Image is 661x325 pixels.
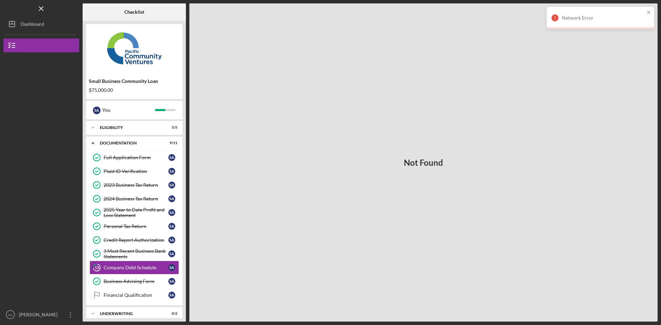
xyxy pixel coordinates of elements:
div: S A [168,154,175,161]
div: $75,000.00 [89,87,180,93]
div: S A [93,107,101,114]
div: Documentation [100,141,160,145]
a: Business Advising FormSA [90,274,179,288]
tspan: 13 [95,266,99,270]
div: S A [168,292,175,299]
div: S A [168,264,175,271]
div: Dashboard [21,17,44,33]
div: S A [168,237,175,243]
div: Full Application Form [104,155,168,160]
button: close [647,10,651,16]
button: SA[PERSON_NAME] [3,308,79,322]
div: Small Business Community Loan [89,78,180,84]
div: 2025 Year to Date Profit and Loss Statement [104,207,168,218]
div: 2023 Business Tax Return [104,182,168,188]
div: Personal Tax Return [104,224,168,229]
div: Underwriting [100,312,160,316]
div: 9 / 11 [165,141,177,145]
div: Credit Report Authorization [104,237,168,243]
button: Dashboard [3,17,79,31]
a: Plaid ID VerificationSA [90,164,179,178]
div: 3 Most Recent Business Bank Statements [104,248,168,259]
div: Eligibility [100,126,160,130]
a: 2023 Business Tax ReturnSA [90,178,179,192]
h3: Not Found [404,158,443,167]
div: Plaid ID Verification [104,169,168,174]
div: Financial Qualification [104,292,168,298]
a: Credit Report AuthorizationSA [90,233,179,247]
div: [PERSON_NAME] [17,308,62,323]
div: S A [168,182,175,188]
a: 3 Most Recent Business Bank StatementsSA [90,247,179,261]
img: Product logo [86,28,182,69]
div: S A [168,223,175,230]
text: SA [8,313,13,317]
div: S A [168,250,175,257]
div: 5 / 5 [165,126,177,130]
a: 13Company Debt ScheduleSA [90,261,179,274]
a: 2025 Year to Date Profit and Loss StatementSA [90,206,179,219]
a: Full Application FormSA [90,151,179,164]
div: 2024 Business Tax Return [104,196,168,202]
div: Company Debt Schedule [104,265,168,270]
div: Business Advising Form [104,279,168,284]
div: S A [168,168,175,175]
b: Checklist [124,9,144,15]
a: 2024 Business Tax ReturnSA [90,192,179,206]
div: Network Error [562,15,644,21]
a: Personal Tax ReturnSA [90,219,179,233]
a: Financial QualificationSA [90,288,179,302]
div: S A [168,209,175,216]
div: You [102,104,155,116]
div: S A [168,195,175,202]
div: 0 / 2 [165,312,177,316]
div: S A [168,278,175,285]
